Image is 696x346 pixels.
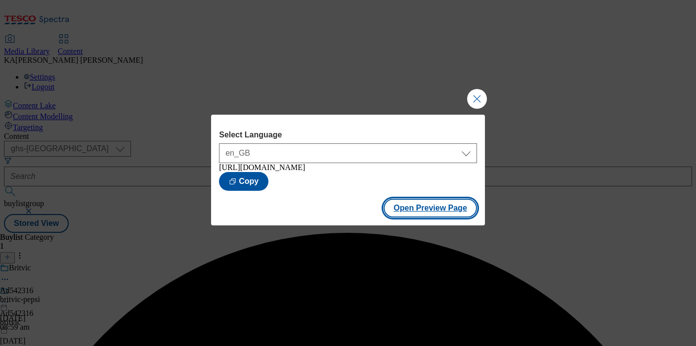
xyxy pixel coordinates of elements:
[219,163,477,172] div: [URL][DOMAIN_NAME]
[384,199,477,217] button: Open Preview Page
[467,89,487,109] button: Close Modal
[219,172,268,191] button: Copy
[211,115,485,225] div: Modal
[219,130,477,139] label: Select Language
